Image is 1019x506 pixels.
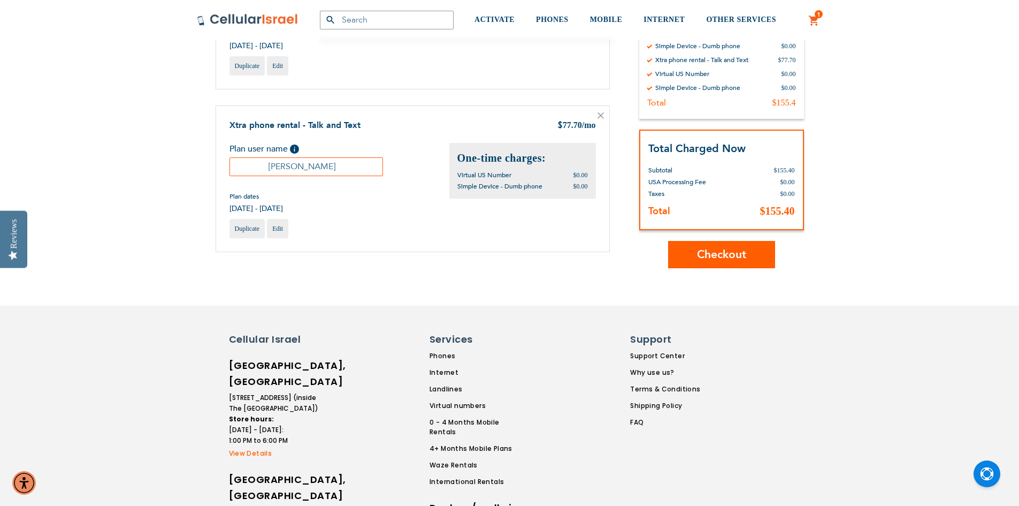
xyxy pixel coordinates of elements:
strong: Store hours: [229,414,274,424]
h6: Support [630,333,694,346]
h6: Services [430,333,520,346]
div: $0.00 [782,83,796,92]
span: Duplicate [235,225,260,232]
h6: Cellular Israel [229,333,320,346]
strong: Total Charged Now [648,141,746,155]
h6: [GEOGRAPHIC_DATA], [GEOGRAPHIC_DATA] [229,358,320,390]
div: $155.4 [772,97,796,108]
a: Landlines [430,384,527,394]
span: Plan user name [229,143,288,155]
a: Edit [267,219,288,238]
span: $155.40 [760,205,795,217]
span: MOBILE [590,16,623,24]
span: OTHER SERVICES [706,16,776,24]
div: $0.00 [782,41,796,50]
div: Reviews [9,219,19,248]
li: [STREET_ADDRESS] (inside The [GEOGRAPHIC_DATA]) [DATE] - [DATE]: 1:00 PM to 6:00 PM [229,392,320,446]
a: Waze Rentals [430,460,527,470]
span: 1 [817,10,821,19]
span: $ [557,120,563,132]
th: Subtotal [648,156,740,176]
span: $0.00 [780,190,795,198]
a: International Rentals [430,477,527,487]
a: Phones [430,351,527,361]
a: Edit [267,56,288,75]
span: Virtual US Number [457,171,511,179]
a: Internet [430,368,527,377]
span: ACTIVATE [474,16,515,24]
span: INTERNET [643,16,685,24]
div: Simple Device - Dumb phone [655,41,740,50]
span: Duplicate [235,62,260,70]
a: 4+ Months Mobile Plans [430,444,527,454]
div: $0.00 [782,69,796,78]
span: Edit [272,225,283,232]
span: [DATE] - [DATE] [229,203,283,214]
span: Help [290,145,299,154]
img: Cellular Israel Logo [197,13,298,26]
span: Checkout [697,247,746,262]
button: Checkout [668,241,775,268]
a: Support Center [630,351,700,361]
span: /mo [582,120,596,130]
a: Shipping Policy [630,401,700,411]
div: 77.70 [557,119,596,132]
a: Why use us? [630,368,700,377]
span: $0.00 [573,171,588,179]
a: Duplicate [229,219,265,238]
div: $77.70 [778,55,796,64]
strong: Total [648,205,670,218]
span: $155.40 [774,167,795,174]
div: Virtual US Number [655,69,709,78]
div: Xtra phone rental - Talk and Text [655,55,748,64]
th: Taxes [648,188,740,200]
span: $0.00 [780,178,795,186]
div: Accessibility Menu [12,471,36,495]
input: Search [320,11,454,29]
a: View Details [229,449,320,458]
span: PHONES [536,16,569,24]
a: Terms & Conditions [630,384,700,394]
a: 0 - 4 Months Mobile Rentals [430,418,527,437]
span: [DATE] - [DATE] [229,41,283,51]
a: Xtra phone rental - Talk and Text [229,119,361,131]
a: Virtual numbers [430,401,527,411]
span: USA Processing Fee [648,178,706,186]
h6: [GEOGRAPHIC_DATA], [GEOGRAPHIC_DATA] [229,472,320,504]
span: $0.00 [573,183,588,190]
a: 1 [808,14,820,27]
span: Simple Device - Dumb phone [457,182,542,191]
span: Edit [272,62,283,70]
a: Duplicate [229,56,265,75]
h2: One-time charges: [457,151,588,165]
div: Total [647,97,666,108]
a: FAQ [630,418,700,427]
div: Simple Device - Dumb phone [655,83,740,92]
span: Plan dates [229,192,283,201]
